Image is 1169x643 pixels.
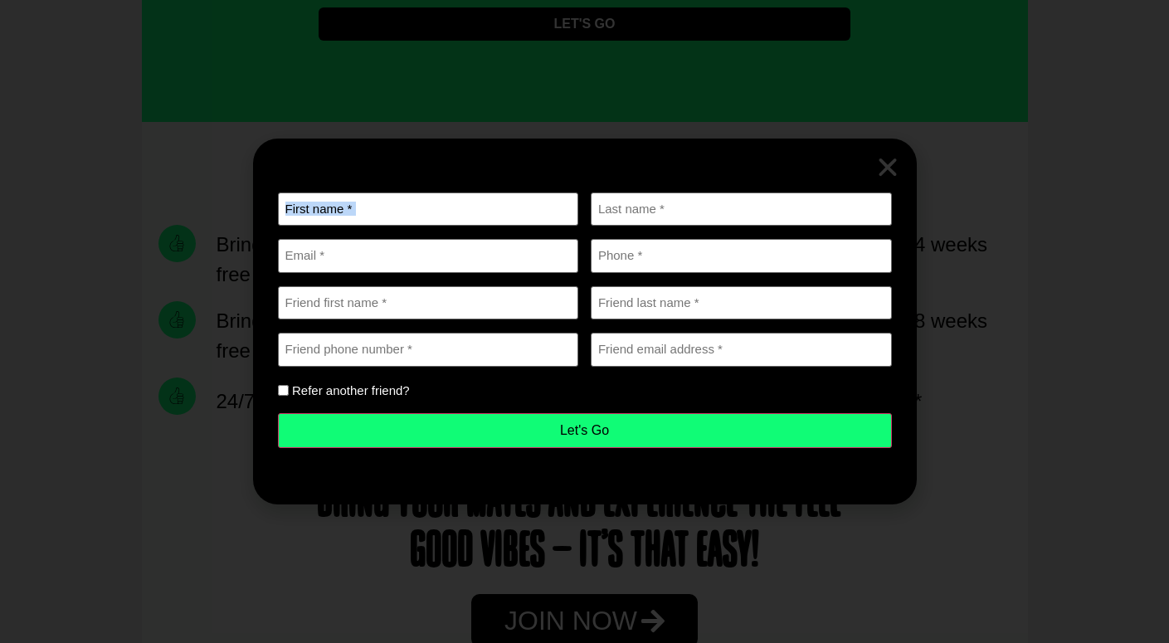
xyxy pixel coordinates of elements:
input: Friend phone number * [278,333,579,367]
input: Friend first name * [278,286,579,320]
input: Email * [278,239,579,273]
input: Friend email address * [591,333,892,367]
input: First name * [278,192,579,227]
input: Friend last name * [591,286,892,320]
input: Last name * [591,192,892,227]
label: Refer another friend? [292,384,410,397]
a: Close [875,155,900,180]
input: Let's Go [278,413,892,448]
input: Phone * [591,239,892,273]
